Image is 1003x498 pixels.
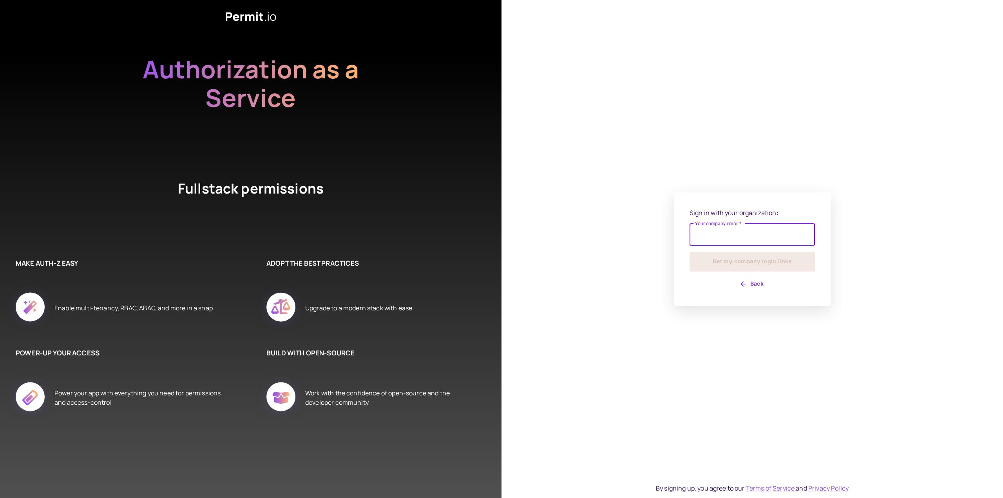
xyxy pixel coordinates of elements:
div: Upgrade to a modern stack with ease [305,284,412,332]
div: By signing up, you agree to our and [656,484,849,493]
h4: Fullstack permissions [149,179,353,227]
p: Sign in with your organization: [690,208,815,217]
button: Get my company login links [690,252,815,272]
h2: Authorization as a Service [118,55,384,141]
div: Enable multi-tenancy, RBAC, ABAC, and more in a snap [54,284,213,332]
button: Back [690,278,815,290]
a: Privacy Policy [808,484,849,493]
h6: ADOPT THE BEST PRACTICES [266,258,478,268]
h6: POWER-UP YOUR ACCESS [16,348,227,358]
h6: BUILD WITH OPEN-SOURCE [266,348,478,358]
div: Work with the confidence of open-source and the developer community [305,373,478,422]
label: Your company email [695,220,742,227]
h6: MAKE AUTH-Z EASY [16,258,227,268]
a: Terms of Service [746,484,795,493]
div: Power your app with everything you need for permissions and access-control [54,373,227,422]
